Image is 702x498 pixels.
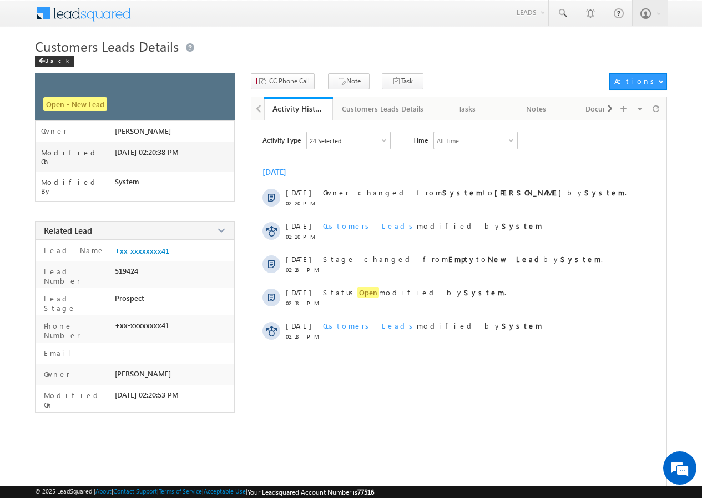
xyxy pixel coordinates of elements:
[310,137,341,144] div: 24 Selected
[264,97,333,119] li: Activity History
[442,102,492,115] div: Tasks
[286,188,311,197] span: [DATE]
[41,294,110,313] label: Lead Stage
[35,37,179,55] span: Customers Leads Details
[41,321,110,340] label: Phone Number
[494,188,567,197] strong: [PERSON_NAME]
[357,287,379,298] span: Open
[159,487,202,495] a: Terms of Service
[41,148,115,166] label: Modified On
[571,97,640,120] a: Documents
[44,225,92,236] span: Related Lead
[502,221,542,230] strong: System
[115,177,139,186] span: System
[442,188,483,197] strong: System
[35,487,374,496] span: © 2025 LeadSquared | | | | |
[41,266,110,285] label: Lead Number
[464,288,504,297] strong: System
[115,148,179,157] span: [DATE] 02:20:38 PM
[342,102,423,115] div: Customers Leads Details
[433,97,502,120] a: Tasks
[113,487,157,495] a: Contact Support
[41,390,110,409] label: Modified On
[95,487,112,495] a: About
[286,254,311,264] span: [DATE]
[41,369,70,379] label: Owner
[413,132,428,148] span: Time
[511,102,561,115] div: Notes
[307,132,390,149] div: Owner Changed,Status Changed,Stage Changed,Source Changed,Notes & 19 more..
[41,245,105,255] label: Lead Name
[115,127,171,135] span: [PERSON_NAME]
[286,266,319,273] span: 02:18 PM
[357,488,374,496] span: 77516
[560,254,601,264] strong: System
[502,321,542,330] strong: System
[269,76,310,86] span: CC Phone Call
[286,233,319,240] span: 02:20 PM
[286,300,319,306] span: 02:18 PM
[115,390,179,399] span: [DATE] 02:20:53 PM
[323,221,417,230] span: Customers Leads
[41,348,79,358] label: Email
[41,178,115,195] label: Modified By
[41,127,67,135] label: Owner
[614,76,658,86] div: Actions
[43,97,107,111] span: Open - New Lead
[323,287,506,298] span: Status modified by .
[502,97,571,120] a: Notes
[115,369,171,378] span: [PERSON_NAME]
[580,102,630,115] div: Documents
[115,294,144,303] span: Prospect
[264,97,333,120] a: Activity History
[323,321,542,330] span: modified by
[286,333,319,340] span: 02:18 PM
[328,73,370,89] button: Note
[35,56,74,67] div: Back
[262,132,301,148] span: Activity Type
[286,200,319,207] span: 02:20 PM
[323,254,603,264] span: Stage changed from to by .
[488,254,543,264] strong: New Lead
[323,188,627,197] span: Owner changed from to by .
[286,221,311,230] span: [DATE]
[262,167,299,177] div: [DATE]
[584,188,625,197] strong: System
[437,137,459,144] div: All Time
[204,487,246,495] a: Acceptable Use
[272,103,325,114] div: Activity History
[248,488,374,496] span: Your Leadsquared Account Number is
[609,73,666,90] button: Actions
[382,73,423,89] button: Task
[323,321,417,330] span: Customers Leads
[286,288,311,297] span: [DATE]
[251,73,315,89] button: CC Phone Call
[115,266,138,275] span: 519424
[448,254,476,264] strong: Empty
[115,247,169,255] a: +xx-xxxxxxxx41
[286,321,311,330] span: [DATE]
[333,97,433,120] a: Customers Leads Details
[323,221,542,230] span: modified by
[115,321,169,330] span: +xx-xxxxxxxx41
